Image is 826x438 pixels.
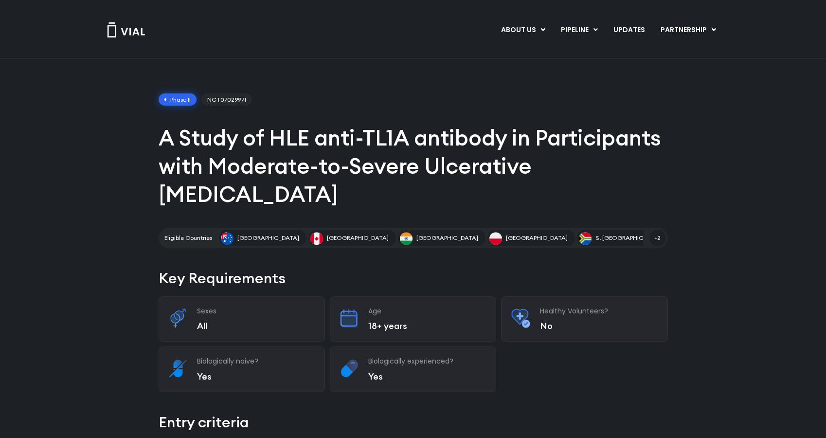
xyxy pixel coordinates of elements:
img: Canada [310,232,323,245]
span: S. [GEOGRAPHIC_DATA] [595,234,664,242]
img: India [400,232,413,245]
a: PIPELINEMenu Toggle [553,22,605,38]
span: [GEOGRAPHIC_DATA] [506,234,568,242]
p: Yes [197,371,315,382]
img: Australia [221,232,233,245]
a: ABOUT USMenu Toggle [493,22,553,38]
h2: Key Requirements [159,268,668,289]
a: PARTNERSHIPMenu Toggle [653,22,724,38]
p: Yes [368,371,486,382]
p: All [197,320,315,331]
h3: Sexes [197,307,315,315]
p: No [540,320,658,331]
h3: Age [368,307,486,315]
h3: Biologically naive? [197,357,315,365]
a: UPDATES [606,22,652,38]
span: [GEOGRAPHIC_DATA] [327,234,389,242]
span: +2 [649,230,666,246]
span: NCT07029971 [201,93,252,106]
h2: Eligible Countries [164,234,212,242]
p: 18+ years [368,320,486,331]
img: Poland [489,232,502,245]
span: Phase II [159,93,197,106]
span: [GEOGRAPHIC_DATA] [416,234,478,242]
h3: Biologically experienced? [368,357,486,365]
h1: A Study of HLE anti-TL1A antibody in Participants with Moderate-to-Severe Ulcerative [MEDICAL_DATA] [159,124,668,208]
h2: Entry criteria [159,412,668,433]
h3: Healthy Volunteers? [540,307,658,315]
img: Vial Logo [107,22,145,37]
span: [GEOGRAPHIC_DATA] [237,234,299,242]
img: S. Africa [579,232,592,245]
